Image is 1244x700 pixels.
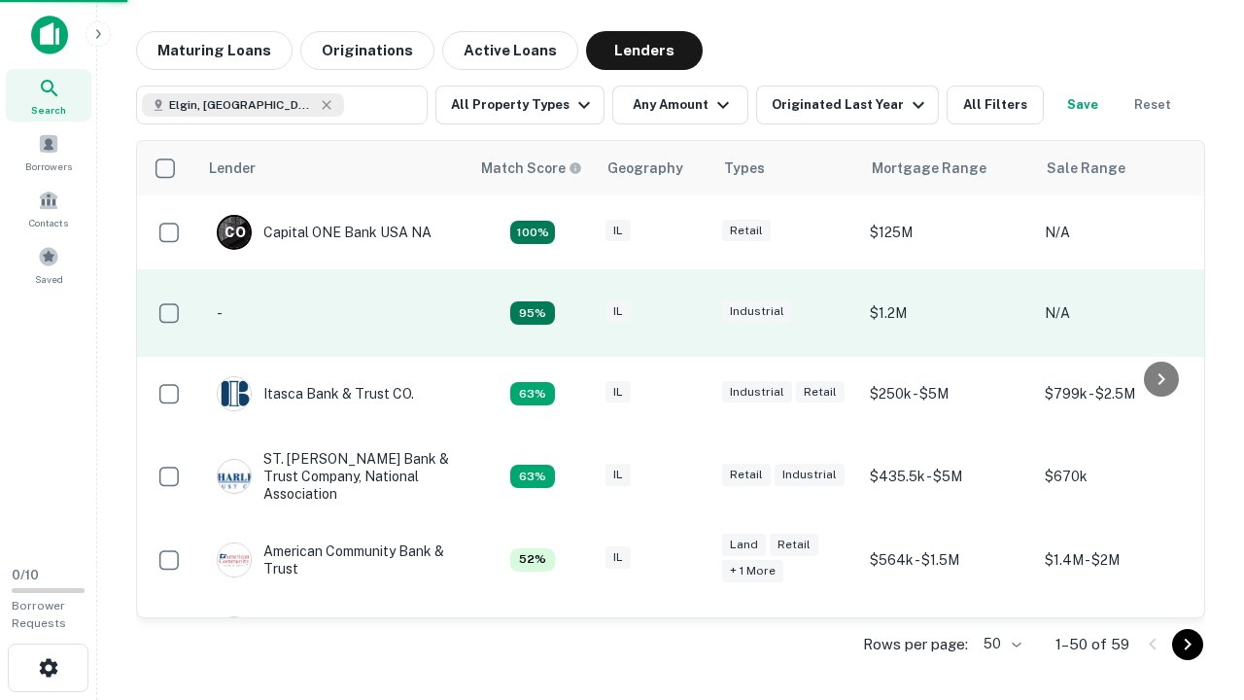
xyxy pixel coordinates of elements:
[469,141,596,195] th: Capitalize uses an advanced AI algorithm to match your search with the best lender. The match sco...
[218,377,251,410] img: picture
[605,546,631,569] div: IL
[31,102,66,118] span: Search
[510,221,555,244] div: Capitalize uses an advanced AI algorithm to match your search with the best lender. The match sco...
[772,93,930,117] div: Originated Last Year
[510,465,555,488] div: Capitalize uses an advanced AI algorithm to match your search with the best lender. The match sco...
[510,301,555,325] div: Capitalize uses an advanced AI algorithm to match your search with the best lender. The match sco...
[596,141,712,195] th: Geography
[756,86,939,124] button: Originated Last Year
[217,376,414,411] div: Itasca Bank & Trust CO.
[35,271,63,287] span: Saved
[6,125,91,178] a: Borrowers
[860,357,1035,431] td: $250k - $5M
[1035,141,1210,195] th: Sale Range
[775,464,845,486] div: Industrial
[136,31,293,70] button: Maturing Loans
[770,534,818,556] div: Retail
[12,568,39,582] span: 0 / 10
[217,542,450,577] div: American Community Bank & Trust
[722,464,771,486] div: Retail
[863,633,968,656] p: Rows per page:
[25,158,72,174] span: Borrowers
[31,16,68,54] img: capitalize-icon.png
[722,381,792,403] div: Industrial
[197,141,469,195] th: Lender
[442,31,578,70] button: Active Loans
[586,31,703,70] button: Lenders
[1147,544,1244,638] iframe: Chat Widget
[1035,195,1210,269] td: N/A
[217,450,450,504] div: ST. [PERSON_NAME] Bank & Trust Company, National Association
[510,382,555,405] div: Capitalize uses an advanced AI algorithm to match your search with the best lender. The match sco...
[860,431,1035,523] td: $435.5k - $5M
[1172,629,1203,660] button: Go to next page
[722,534,766,556] div: Land
[1035,523,1210,597] td: $1.4M - $2M
[607,157,683,180] div: Geography
[860,597,1035,671] td: $500k - $880.5k
[1035,357,1210,431] td: $799k - $2.5M
[1035,431,1210,523] td: $670k
[217,302,223,324] p: -
[225,223,245,243] p: C O
[1055,633,1129,656] p: 1–50 of 59
[712,141,860,195] th: Types
[860,269,1035,357] td: $1.2M
[796,381,845,403] div: Retail
[217,616,430,651] div: Republic Bank Of Chicago
[1052,86,1114,124] button: Save your search to get updates of matches that match your search criteria.
[724,157,765,180] div: Types
[169,96,315,114] span: Elgin, [GEOGRAPHIC_DATA], [GEOGRAPHIC_DATA]
[481,157,582,179] div: Capitalize uses an advanced AI algorithm to match your search with the best lender. The match sco...
[872,157,986,180] div: Mortgage Range
[481,157,578,179] h6: Match Score
[860,195,1035,269] td: $125M
[976,630,1024,658] div: 50
[510,548,555,572] div: Capitalize uses an advanced AI algorithm to match your search with the best lender. The match sco...
[605,300,631,323] div: IL
[605,464,631,486] div: IL
[218,543,251,577] img: picture
[29,215,68,230] span: Contacts
[947,86,1044,124] button: All Filters
[722,300,792,323] div: Industrial
[612,86,748,124] button: Any Amount
[1035,597,1210,671] td: N/A
[209,157,256,180] div: Lender
[300,31,434,70] button: Originations
[860,523,1035,597] td: $564k - $1.5M
[6,238,91,291] a: Saved
[12,599,66,630] span: Borrower Requests
[860,141,1035,195] th: Mortgage Range
[218,460,251,493] img: picture
[1122,86,1184,124] button: Reset
[217,215,432,250] div: Capital ONE Bank USA NA
[1035,269,1210,357] td: N/A
[722,220,771,242] div: Retail
[6,69,91,122] a: Search
[435,86,605,124] button: All Property Types
[605,381,631,403] div: IL
[722,560,783,582] div: + 1 more
[6,182,91,234] a: Contacts
[605,220,631,242] div: IL
[1047,157,1125,180] div: Sale Range
[218,617,251,650] img: picture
